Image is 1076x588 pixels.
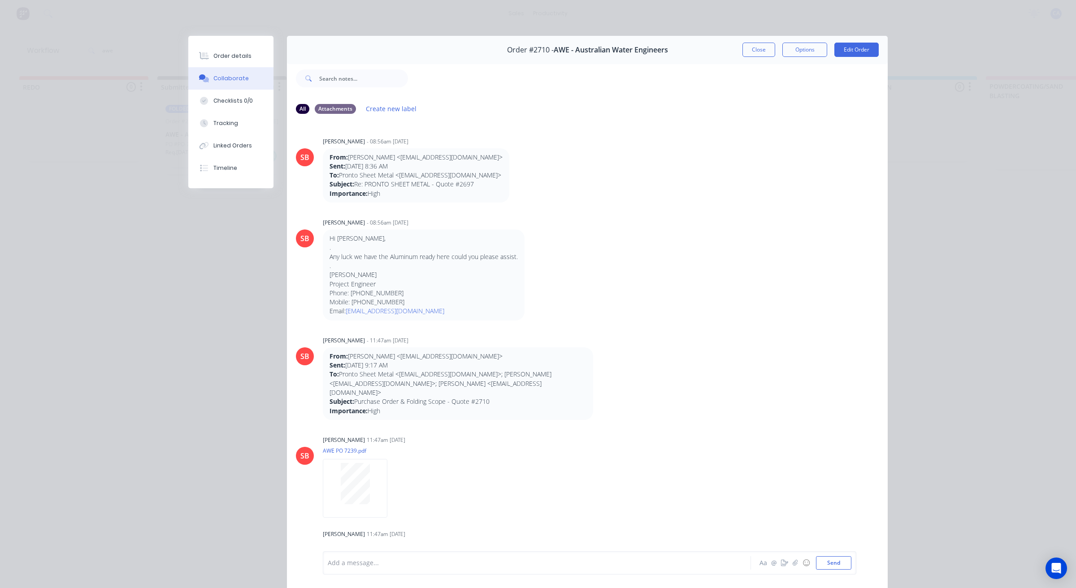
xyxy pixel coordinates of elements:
div: - 08:56am [DATE] [367,219,408,227]
div: All [296,104,309,114]
button: Tracking [188,112,273,134]
div: Attachments [315,104,356,114]
p: Email: [330,307,518,316]
button: Send [816,556,851,570]
strong: Subject: [330,397,354,406]
div: Checklists 0/0 [213,97,253,105]
button: @ [768,558,779,568]
input: Search notes... [319,69,408,87]
div: SB [300,233,309,244]
div: 11:47am [DATE] [367,530,405,538]
div: - 11:47am [DATE] [367,337,408,345]
button: Options [782,43,827,57]
strong: From: [330,352,348,360]
div: [PERSON_NAME] [323,337,365,345]
div: Timeline [213,164,237,172]
p: Hi [PERSON_NAME], [330,234,518,243]
strong: Sent: [330,361,345,369]
strong: Importance: [330,189,368,198]
p: [PERSON_NAME] <[EMAIL_ADDRESS][DOMAIN_NAME]> [DATE] 9:17 AM Pronto Sheet Metal <[EMAIL_ADDRESS][D... [330,352,586,415]
p: [PERSON_NAME] <[EMAIL_ADDRESS][DOMAIN_NAME]> [DATE] 8:36 AM Pronto Sheet Metal <[EMAIL_ADDRESS][D... [330,153,503,198]
strong: Subject: [330,180,354,188]
p: [PERSON_NAME] [330,270,518,279]
div: SB [300,152,309,163]
div: [PERSON_NAME] [323,219,365,227]
strong: Importance: [330,406,368,415]
div: Collaborate [213,74,249,82]
strong: To: [330,171,339,179]
p: Project Engineer [330,280,518,289]
button: Checklists 0/0 [188,90,273,112]
div: Tracking [213,119,238,127]
button: Order details [188,45,273,67]
button: Linked Orders [188,134,273,157]
div: 11:47am [DATE] [367,436,405,444]
button: ☺ [801,558,811,568]
button: Create new label [361,103,421,115]
div: [PERSON_NAME] [323,530,365,538]
strong: From: [330,153,348,161]
p: . [330,261,518,270]
strong: To: [330,370,339,378]
p: AWE PO 7239.pdf [323,447,396,454]
div: Order details [213,52,252,60]
p: . Any luck we have the Aluminum ready here could you please assist. [330,243,518,261]
button: Collaborate [188,67,273,90]
button: Timeline [188,157,273,179]
div: SB [300,351,309,362]
div: - 08:56am [DATE] [367,138,408,146]
div: [PERSON_NAME] [323,138,365,146]
button: Close [742,43,775,57]
p: Mobile: [PHONE_NUMBER] [330,298,518,307]
div: Linked Orders [213,142,252,150]
div: [PERSON_NAME] [323,436,365,444]
button: Aa [758,558,768,568]
button: Edit Order [834,43,879,57]
div: Open Intercom Messenger [1046,558,1067,579]
strong: Sent: [330,162,345,170]
span: AWE - Australian Water Engineers [554,46,668,54]
span: Order #2710 - [507,46,554,54]
div: SB [300,450,309,461]
a: [EMAIL_ADDRESS][DOMAIN_NAME] [346,307,444,315]
p: Phone: [PHONE_NUMBER] [330,289,518,298]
